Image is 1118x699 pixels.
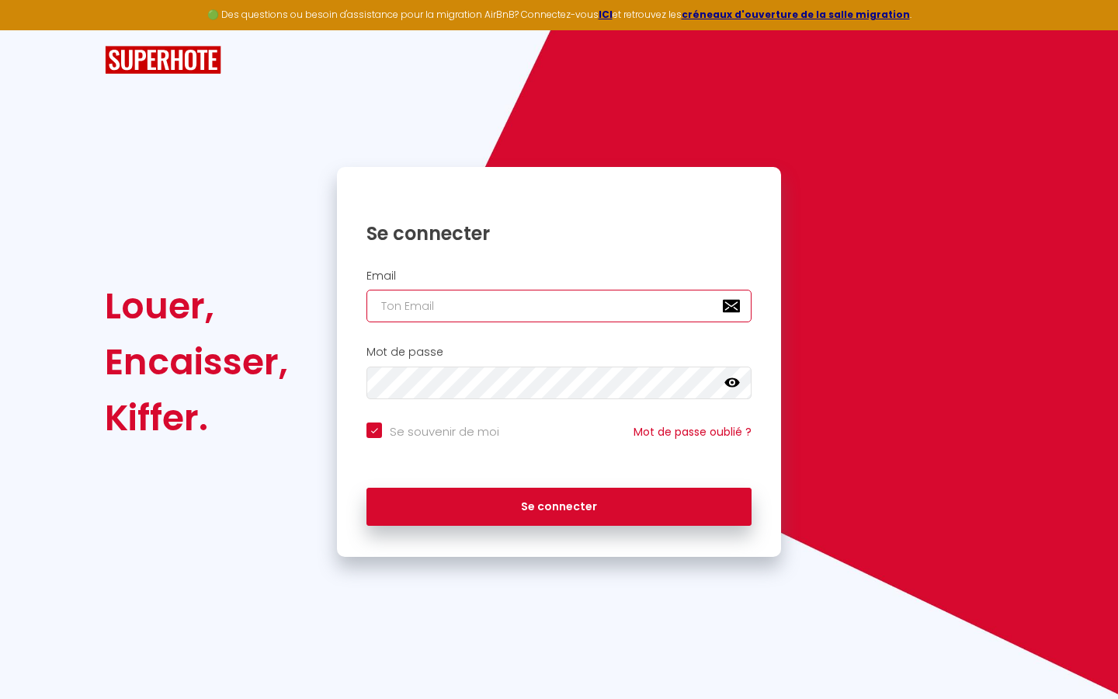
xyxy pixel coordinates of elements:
[366,346,752,359] h2: Mot de passe
[682,8,910,21] a: créneaux d'ouverture de la salle migration
[12,6,59,53] button: Ouvrir le widget de chat LiveChat
[105,334,288,390] div: Encaisser,
[634,424,752,440] a: Mot de passe oublié ?
[366,221,752,245] h1: Se connecter
[366,270,752,283] h2: Email
[366,290,752,322] input: Ton Email
[105,390,288,446] div: Kiffer.
[105,46,221,75] img: SuperHote logo
[599,8,613,21] a: ICI
[366,488,752,527] button: Se connecter
[105,278,288,334] div: Louer,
